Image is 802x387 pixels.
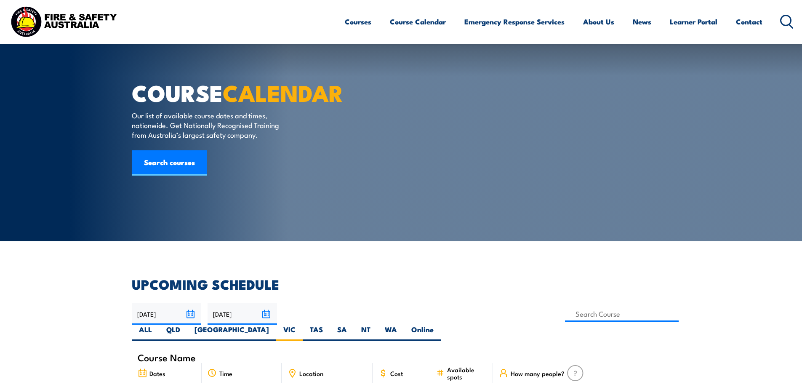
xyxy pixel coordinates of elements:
a: About Us [583,11,614,33]
input: From date [132,303,201,325]
label: ALL [132,325,159,341]
p: Our list of available course dates and times, nationwide. Get Nationally Recognised Training from... [132,110,285,140]
span: Cost [390,370,403,377]
a: Contact [736,11,762,33]
a: News [633,11,651,33]
a: Search courses [132,150,207,176]
label: WA [378,325,404,341]
label: Online [404,325,441,341]
a: Courses [345,11,371,33]
span: How many people? [511,370,565,377]
span: Location [299,370,323,377]
label: NT [354,325,378,341]
label: TAS [303,325,330,341]
input: To date [208,303,277,325]
strong: CALENDAR [223,75,344,109]
span: Available spots [447,366,487,380]
label: SA [330,325,354,341]
span: Course Name [138,354,196,361]
h2: UPCOMING SCHEDULE [132,278,671,290]
label: VIC [276,325,303,341]
span: Dates [149,370,165,377]
input: Search Course [565,306,679,322]
a: Learner Portal [670,11,717,33]
h1: COURSE [132,83,340,102]
label: QLD [159,325,187,341]
span: Time [219,370,232,377]
label: [GEOGRAPHIC_DATA] [187,325,276,341]
a: Course Calendar [390,11,446,33]
a: Emergency Response Services [464,11,565,33]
